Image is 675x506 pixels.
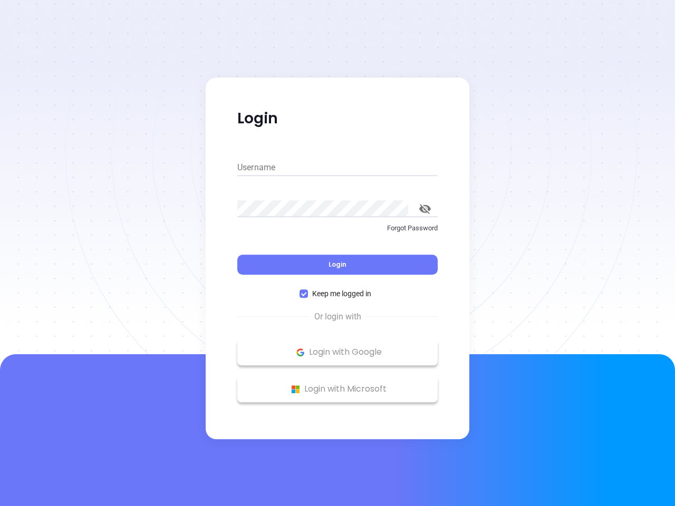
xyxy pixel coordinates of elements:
button: Microsoft Logo Login with Microsoft [237,376,438,402]
img: Microsoft Logo [289,383,302,396]
img: Google Logo [294,346,307,359]
p: Forgot Password [237,223,438,233]
p: Login with Google [243,344,432,360]
button: Login [237,255,438,275]
p: Login [237,109,438,128]
a: Forgot Password [237,223,438,242]
button: toggle password visibility [412,196,438,221]
p: Login with Microsoft [243,381,432,397]
button: Google Logo Login with Google [237,339,438,365]
span: Login [329,260,346,269]
span: Or login with [309,310,367,323]
span: Keep me logged in [308,288,375,299]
